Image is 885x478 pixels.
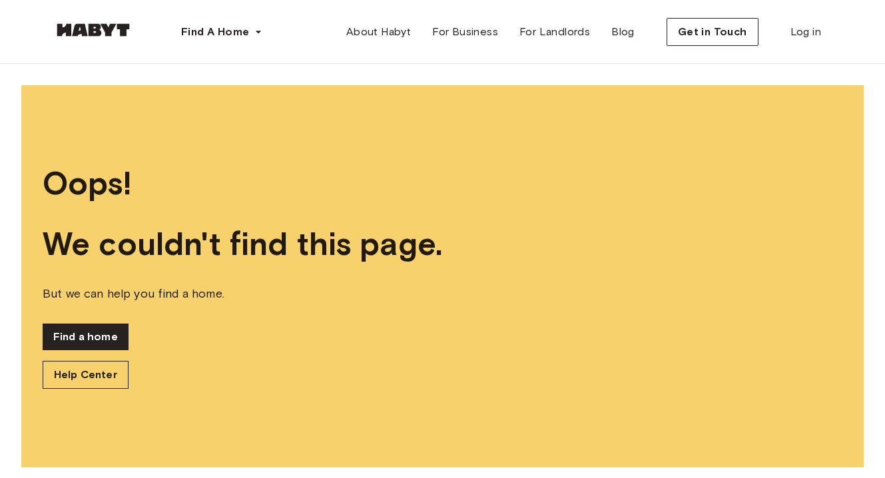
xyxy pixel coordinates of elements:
span: Blog [611,24,635,40]
a: About Habyt [336,19,422,45]
img: Habyt [53,23,133,37]
button: Get in Touch [667,18,758,46]
span: Get in Touch [678,24,747,40]
a: For Business [422,19,509,45]
span: Oops! [43,164,842,203]
span: For Business [432,24,498,40]
a: Find a home [43,324,129,350]
span: For Landlords [519,24,590,40]
a: Log in [780,19,832,45]
span: Find A Home [181,24,249,40]
button: Find A Home [170,19,273,45]
a: Help Center [43,361,129,389]
span: Log in [790,24,821,40]
a: For Landlords [509,19,601,45]
span: But we can help you find a home. [43,285,842,302]
span: We couldn't find this page. [43,224,842,264]
a: Blog [601,19,645,45]
span: About Habyt [346,24,411,40]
